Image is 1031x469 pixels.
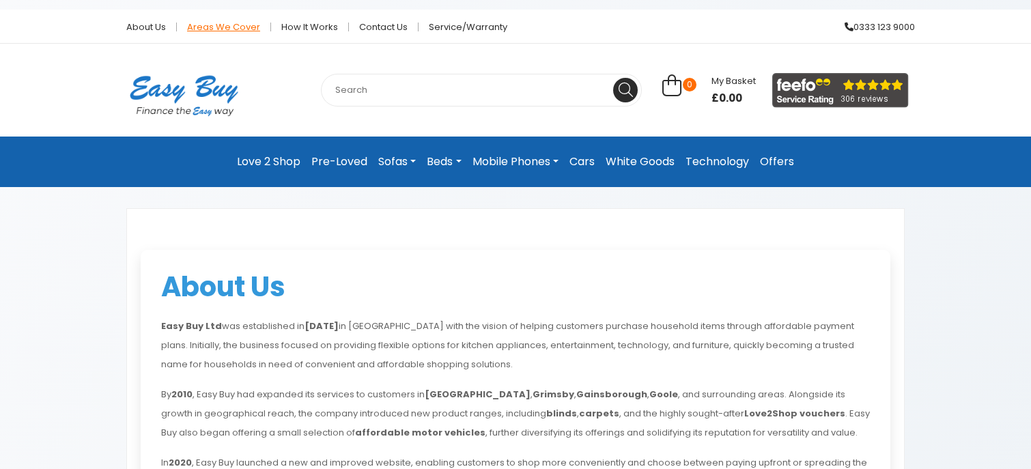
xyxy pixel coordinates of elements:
[579,407,619,420] strong: carpets
[161,385,870,442] p: By , Easy Buy had expanded its services to customers in , , , , and surrounding areas. Alongside ...
[355,426,485,439] strong: affordable motor vehicles
[421,147,466,176] a: Beds
[349,23,419,31] a: Contact Us
[116,23,177,31] a: About Us
[711,90,756,106] span: £0.00
[546,407,577,420] strong: blinds
[231,147,306,176] a: Love 2 Shop
[321,74,642,106] input: Search
[271,23,349,31] a: How it works
[161,317,870,374] p: was established in in [GEOGRAPHIC_DATA] with the vision of helping customers purchase household i...
[600,147,680,176] a: White Goods
[649,388,678,401] strong: Goole
[576,388,647,401] strong: Gainsborough
[754,147,800,176] a: Offers
[533,388,574,401] strong: Grimsby
[564,147,600,176] a: Cars
[683,78,696,91] span: 0
[116,57,252,134] img: Easy Buy
[680,147,754,176] a: Technology
[373,147,421,176] a: Sofas
[177,23,271,31] a: Areas we cover
[306,147,373,176] a: Pre-Loved
[662,82,756,98] a: 0 My Basket £0.00
[161,268,285,306] span: About Us
[467,147,564,176] a: Mobile Phones
[161,319,222,332] strong: Easy Buy Ltd
[772,73,909,108] img: feefo_logo
[305,319,339,332] strong: [DATE]
[171,388,193,401] strong: 2010
[419,23,507,31] a: Service/Warranty
[711,74,756,87] span: My Basket
[744,407,845,420] strong: Love2Shop vouchers
[834,23,915,31] a: 0333 123 9000
[425,388,531,401] strong: [GEOGRAPHIC_DATA]
[169,456,192,469] strong: 2020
